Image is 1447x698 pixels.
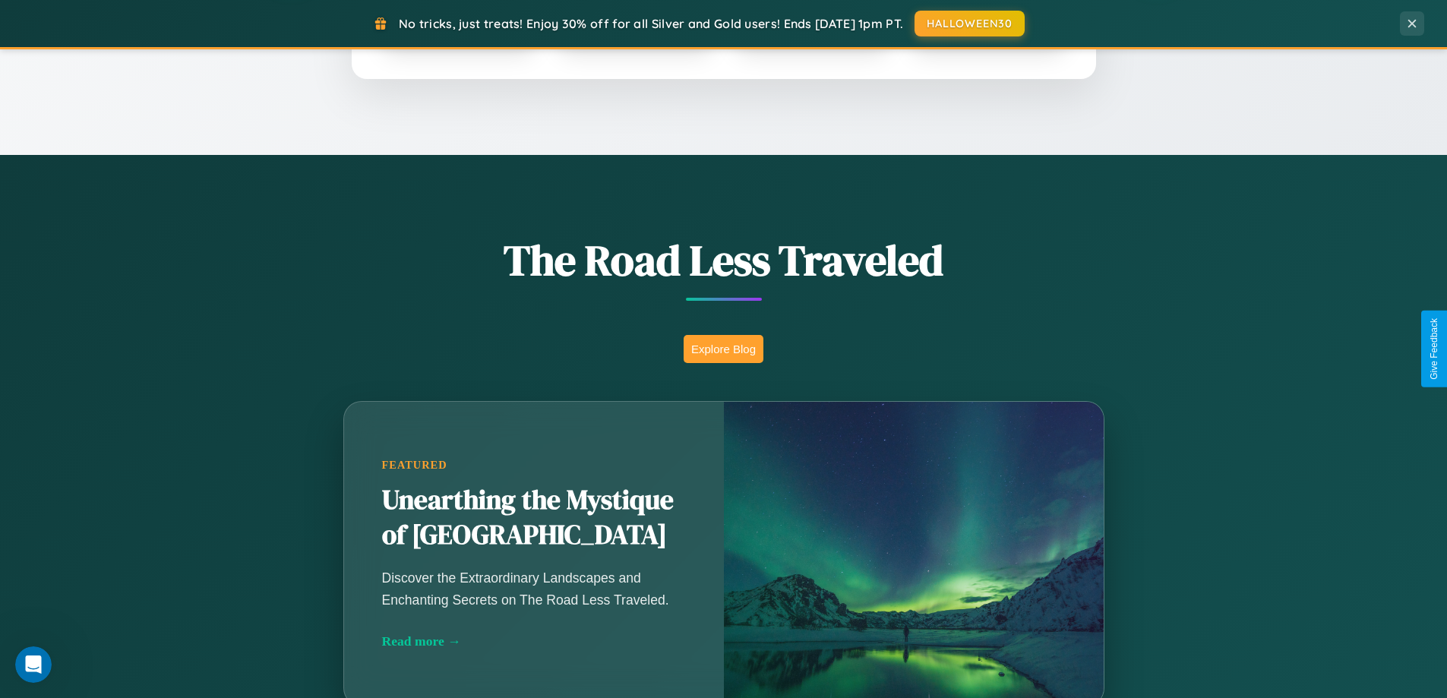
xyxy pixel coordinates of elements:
div: Give Feedback [1429,318,1439,380]
div: Featured [382,459,686,472]
div: Read more → [382,633,686,649]
p: Discover the Extraordinary Landscapes and Enchanting Secrets on The Road Less Traveled. [382,567,686,610]
button: Explore Blog [684,335,763,363]
span: No tricks, just treats! Enjoy 30% off for all Silver and Gold users! Ends [DATE] 1pm PT. [399,16,903,31]
h2: Unearthing the Mystique of [GEOGRAPHIC_DATA] [382,483,686,553]
iframe: Intercom live chat [15,646,52,683]
h1: The Road Less Traveled [268,231,1180,289]
button: HALLOWEEN30 [915,11,1025,36]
